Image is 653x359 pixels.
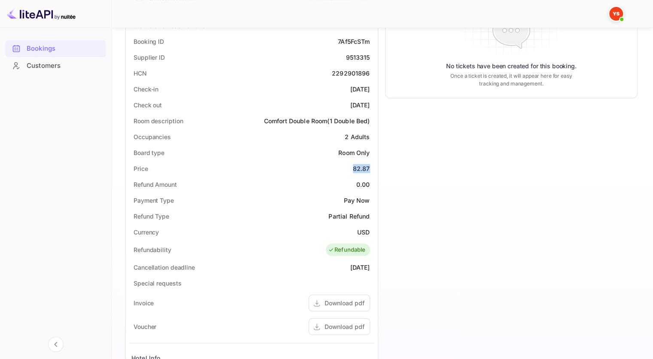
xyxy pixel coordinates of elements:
[345,132,370,141] div: 2 Adults
[134,180,177,189] div: Refund Amount
[134,279,181,288] div: Special requests
[5,40,106,57] div: Bookings
[264,116,370,125] div: Comfort Double Room(1 Double Bed)
[134,53,165,62] div: Supplier ID
[134,196,174,205] div: Payment Type
[350,100,370,110] div: [DATE]
[338,37,370,46] div: 7Af5FcSTm
[332,69,370,78] div: 2292901896
[350,85,370,94] div: [DATE]
[134,37,164,46] div: Booking ID
[134,69,147,78] div: HCN
[134,116,183,125] div: Room description
[5,40,106,56] a: Bookings
[346,53,370,62] div: 9513315
[353,164,370,173] div: 82.87
[446,62,577,70] p: No tickets have been created for this booking.
[134,263,195,272] div: Cancellation deadline
[27,44,102,54] div: Bookings
[5,58,106,74] div: Customers
[328,246,366,254] div: Refundable
[609,7,623,21] img: Yandex Support
[7,7,76,21] img: LiteAPI logo
[134,148,164,157] div: Board type
[48,337,64,352] button: Collapse navigation
[134,298,154,307] div: Invoice
[350,263,370,272] div: [DATE]
[357,228,370,237] div: USD
[134,228,159,237] div: Currency
[134,245,171,254] div: Refundability
[343,196,370,205] div: Pay Now
[338,148,370,157] div: Room Only
[325,322,364,331] div: Download pdf
[134,100,162,110] div: Check out
[328,212,370,221] div: Partial Refund
[356,180,370,189] div: 0.00
[134,212,169,221] div: Refund Type
[134,164,148,173] div: Price
[5,58,106,73] a: Customers
[444,72,579,88] p: Once a ticket is created, it will appear here for easy tracking and management.
[134,322,156,331] div: Voucher
[134,85,158,94] div: Check-in
[325,298,364,307] div: Download pdf
[27,61,102,71] div: Customers
[134,132,171,141] div: Occupancies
